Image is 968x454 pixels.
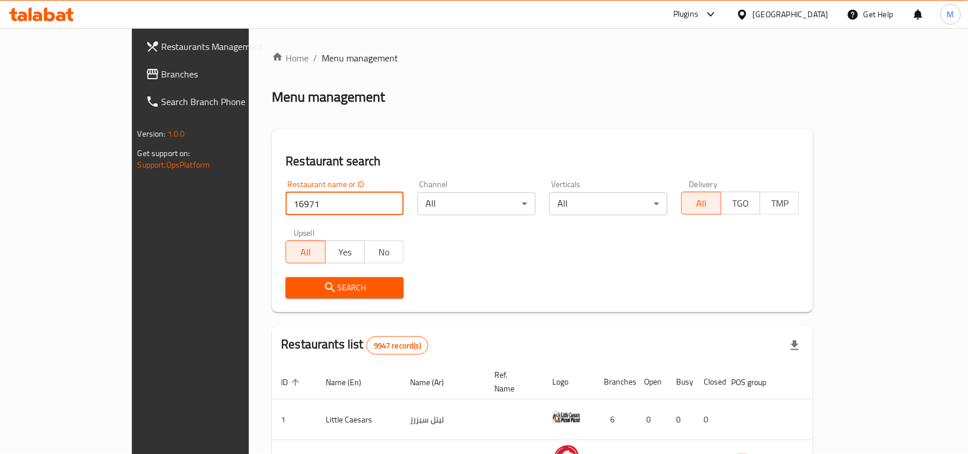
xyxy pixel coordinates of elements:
[494,368,529,395] span: Ref. Name
[286,277,404,298] button: Search
[731,375,781,389] span: POS group
[364,240,404,263] button: No
[781,332,809,359] div: Export file
[317,399,401,440] td: Little Caesars
[369,244,399,261] span: No
[765,195,795,212] span: TMP
[326,375,376,389] span: Name (En)
[686,195,716,212] span: All
[286,192,404,215] input: Search for restaurant name or ID..
[136,33,294,60] a: Restaurants Management
[162,40,284,53] span: Restaurants Management
[286,240,325,263] button: All
[595,399,635,440] td: 6
[635,399,667,440] td: 0
[272,399,317,440] td: 1
[681,192,721,215] button: All
[667,399,694,440] td: 0
[138,157,210,172] a: Support.OpsPlatform
[721,192,760,215] button: TGO
[162,67,284,81] span: Branches
[281,336,428,355] h2: Restaurants list
[162,95,284,108] span: Search Branch Phone
[322,51,398,65] span: Menu management
[410,375,459,389] span: Name (Ar)
[726,195,756,212] span: TGO
[294,229,315,237] label: Upsell
[325,240,365,263] button: Yes
[138,146,190,161] span: Get support on:
[543,364,595,399] th: Logo
[753,8,829,21] div: [GEOGRAPHIC_DATA]
[417,192,536,215] div: All
[138,126,166,141] span: Version:
[295,281,395,295] span: Search
[401,399,485,440] td: ليتل سيزرز
[272,88,385,106] h2: Menu management
[673,7,698,21] div: Plugins
[291,244,321,261] span: All
[313,51,317,65] li: /
[947,8,954,21] span: M
[694,399,722,440] td: 0
[689,180,718,188] label: Delivery
[136,60,294,88] a: Branches
[272,51,813,65] nav: breadcrumb
[549,192,668,215] div: All
[367,340,428,351] span: 9947 record(s)
[167,126,185,141] span: 1.0.0
[667,364,694,399] th: Busy
[694,364,722,399] th: Closed
[136,88,294,115] a: Search Branch Phone
[760,192,799,215] button: TMP
[595,364,635,399] th: Branches
[281,375,303,389] span: ID
[330,244,360,261] span: Yes
[552,403,581,432] img: Little Caesars
[286,153,799,170] h2: Restaurant search
[366,336,428,355] div: Total records count
[635,364,667,399] th: Open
